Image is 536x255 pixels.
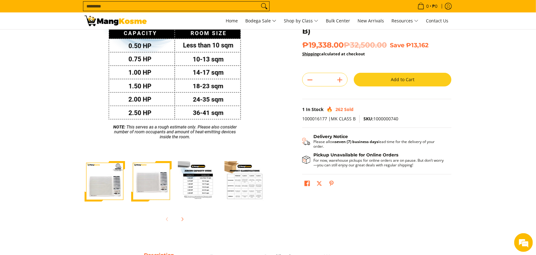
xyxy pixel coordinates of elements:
[390,41,404,49] span: Save
[313,134,348,139] strong: Delivery Notice
[416,3,439,10] span: •
[32,35,104,43] div: Chat with us now
[354,73,451,86] button: Add to Cart
[85,161,125,202] img: Condura 1.00 HP Remote Window-Type Inverter Air Conditioner (Class B)-1
[388,12,422,29] a: Resources
[335,139,378,144] strong: seven (7) business days
[302,116,356,122] span: 1000016177 |MK CLASS B
[306,106,324,112] span: In Stock
[223,12,241,29] a: Home
[302,51,365,57] strong: calculated at checkout
[354,12,387,29] a: New Arrivals
[178,161,218,202] img: Condura 1.00 HP Remote Window-Type Inverter Air Conditioner (Class B)-3
[226,18,238,24] span: Home
[303,75,317,85] button: Subtract
[102,3,117,18] div: Minimize live chat window
[131,161,172,202] img: condura-1hp-inverter-type-remote-aircon-full-view-mang-kosme
[302,40,387,50] span: ₱19,338.00
[153,12,451,29] nav: Main Menu
[344,40,387,50] del: ₱32,500.00
[326,18,350,24] span: Bulk Center
[36,78,86,141] span: We're online!
[284,17,318,25] span: Shop by Class
[363,116,398,122] span: 1000000740
[327,179,336,190] a: Pin on Pinterest
[391,17,418,25] span: Resources
[358,18,384,24] span: New Arrivals
[332,75,347,85] button: Add
[302,106,305,112] span: 1
[302,134,445,149] button: Shipping & Delivery
[175,212,189,226] button: Next
[335,106,343,112] span: 262
[406,41,428,49] span: ₱13,162
[313,152,398,158] strong: Pickup Unavailable for Online Orders
[85,16,147,26] img: Condura 1HP Window-Type Remote Inverter Aircon l Mang Kosme
[323,12,353,29] a: Bulk Center
[313,139,445,149] p: Please allow lead time for the delivery of your order.
[224,161,265,202] img: Condura 1.00 HP Remote Window-Type Inverter Air Conditioner (Class B)-4
[281,12,321,29] a: Shop by Class
[3,170,118,192] textarea: Type your message and hit 'Enter'
[242,12,280,29] a: Bodega Sale
[344,106,353,112] span: Sold
[303,179,312,190] a: Share on Facebook
[363,116,373,122] span: SKU:
[423,12,451,29] a: Contact Us
[245,17,276,25] span: Bodega Sale
[259,2,269,11] button: Search
[315,179,324,190] a: Post on X
[426,18,448,24] span: Contact Us
[431,4,438,8] span: ₱0
[425,4,430,8] span: 0
[313,158,445,167] p: For now, warehouse pickups for online orders are on pause. But don’t worry—you can still enjoy ou...
[302,51,319,57] a: Shipping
